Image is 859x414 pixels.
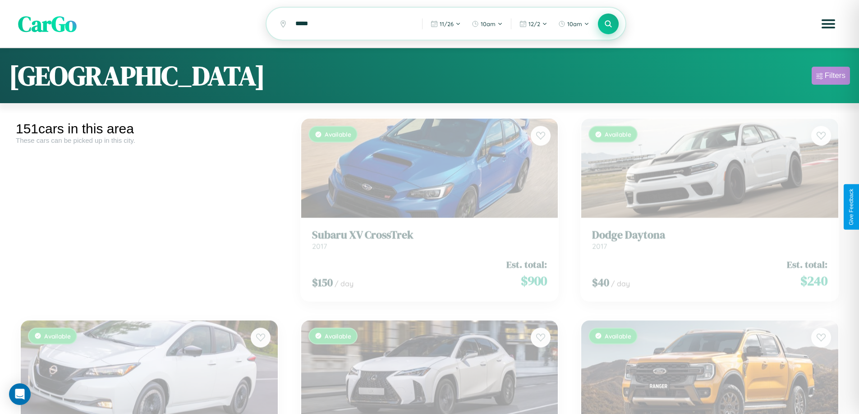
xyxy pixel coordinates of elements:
button: Filters [812,67,850,85]
div: 151 cars in this area [16,121,283,136]
span: $ 150 [312,269,333,284]
button: Open menu [816,11,841,36]
span: 2017 [312,236,327,245]
span: $ 900 [521,266,547,284]
span: / day [611,273,630,282]
span: Available [605,125,631,132]
div: These cars can be picked up in this city. [16,136,283,144]
span: $ 240 [800,266,827,284]
span: 10am [481,20,496,27]
button: 12/2 [515,17,552,31]
span: Available [605,327,631,334]
div: Give Feedback [848,189,854,225]
span: / day [335,273,354,282]
span: CarGo [18,9,77,39]
span: Est. total: [787,252,827,265]
span: $ 40 [592,269,609,284]
h3: Dodge Daytona [592,223,827,236]
h1: [GEOGRAPHIC_DATA] [9,57,265,94]
button: 10am [467,17,507,31]
span: 12 / 2 [528,20,540,27]
span: 2017 [592,236,607,245]
span: Available [325,327,351,334]
div: Filters [825,71,845,80]
a: Subaru XV CrossTrek2017 [312,223,547,245]
button: 10am [554,17,594,31]
span: Available [325,125,351,132]
button: 11/26 [426,17,465,31]
h3: Subaru XV CrossTrek [312,223,547,236]
span: Est. total: [506,252,547,265]
a: Dodge Daytona2017 [592,223,827,245]
span: Available [44,327,71,334]
span: 10am [567,20,582,27]
div: Open Intercom Messenger [9,383,31,405]
span: 11 / 26 [440,20,454,27]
